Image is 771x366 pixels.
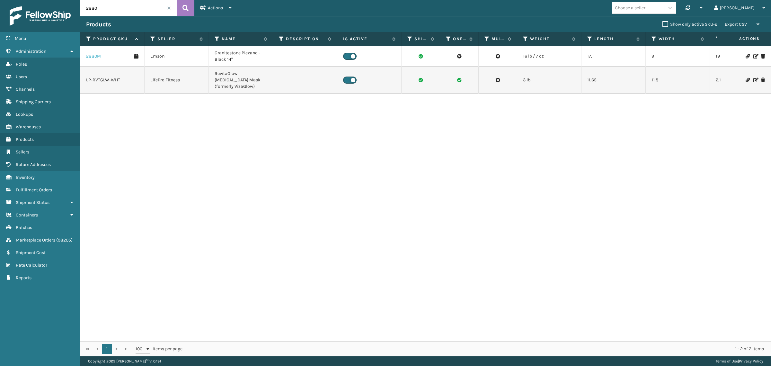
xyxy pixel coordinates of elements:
td: RevitaGlow [MEDICAL_DATA] Mask (formerly VizaGlow) [209,67,273,94]
label: Show only active SKU-s [662,22,717,27]
span: Roles [16,61,27,67]
i: Edit [753,54,757,59]
span: Users [16,74,27,79]
a: Terms of Use [716,359,738,363]
label: Seller [157,36,196,42]
label: Length [594,36,633,42]
a: 2880M [86,53,101,59]
span: items per page [136,344,182,354]
span: Warehouses [16,124,41,130]
label: Shippable [414,36,428,42]
span: Containers [16,212,38,218]
label: Is Active [343,36,389,42]
span: ( 98205 ) [56,237,73,243]
span: Channels [16,87,35,92]
span: Products [16,137,34,142]
i: Edit [753,78,757,82]
i: Delete [761,78,765,82]
label: Weight [530,36,569,42]
td: 3 lb [517,67,581,94]
td: Granitestone Piezano - Black 14" [209,46,273,67]
td: Emson [145,46,209,67]
div: | [716,356,763,366]
span: Administration [16,49,46,54]
a: Privacy Policy [739,359,763,363]
span: Fulfillment Orders [16,187,52,193]
div: 1 - 2 of 2 items [191,346,764,352]
label: Width [659,36,697,42]
span: Menu [15,36,26,41]
span: Inventory [16,175,35,180]
h3: Products [86,21,111,28]
span: Actions [719,33,764,44]
span: Rate Calculator [16,262,47,268]
a: LP-RVTGLW-WHT [86,77,120,83]
a: 1 [102,344,112,354]
td: LifePro Fitness [145,67,209,94]
td: 11.8 [646,67,710,94]
span: Sellers [16,149,29,155]
p: Copyright 2023 [PERSON_NAME]™ v 1.0.191 [88,356,161,366]
i: Link Product [746,78,749,82]
span: Marketplace Orders [16,237,55,243]
td: 9 [646,46,710,67]
span: Export CSV [725,22,747,27]
span: Shipment Cost [16,250,46,255]
span: Return Addresses [16,162,51,167]
label: Product SKU [93,36,132,42]
label: One Per Box [453,36,466,42]
label: Description [286,36,325,42]
div: Choose a seller [615,5,645,11]
img: logo [10,6,71,26]
span: Lookups [16,112,33,117]
span: Batches [16,225,32,230]
i: Delete [761,54,765,59]
label: Name [222,36,261,42]
span: 100 [136,346,145,352]
span: Reports [16,275,31,280]
span: Shipment Status [16,200,49,205]
label: Multi Packaged [492,36,505,42]
td: 17.1 [581,46,646,67]
td: 16 lb / 7 oz [517,46,581,67]
span: Actions [208,5,223,11]
i: Link Product [746,54,749,59]
span: Shipping Carriers [16,99,51,105]
td: 11.65 [581,67,646,94]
